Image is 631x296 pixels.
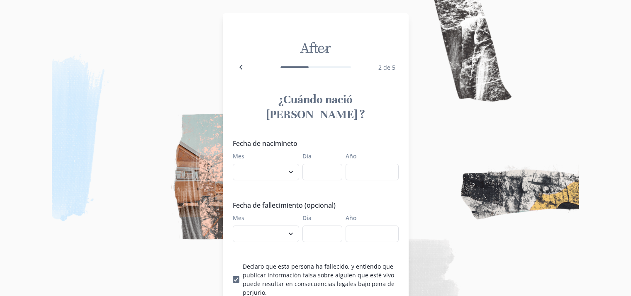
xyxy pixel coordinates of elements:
label: Mes [233,152,294,160]
label: Día [302,152,337,160]
h1: ¿Cuándo nació [PERSON_NAME] ? [233,92,399,122]
legend: Fecha de nacimineto [233,138,394,148]
button: Back [233,59,249,75]
label: Mes [233,214,294,222]
span: 2 de 5 [378,63,395,71]
legend: Fecha de fallecimiento (opcional) [233,200,394,210]
label: Año [346,214,394,222]
label: Año [346,152,394,160]
label: Día [302,214,337,222]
